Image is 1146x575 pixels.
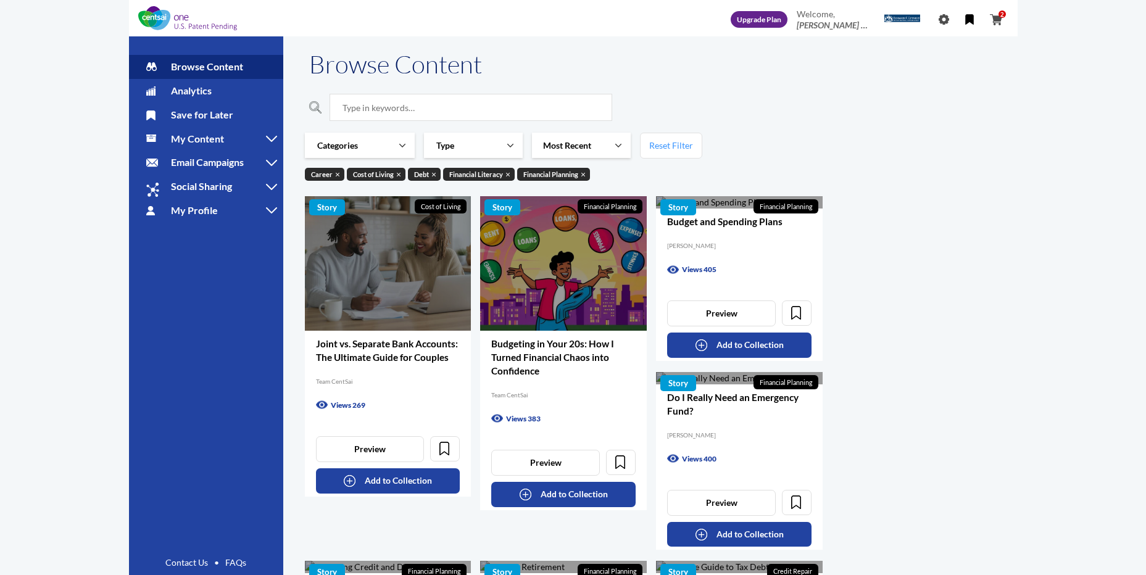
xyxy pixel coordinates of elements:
[523,170,578,180] span: Financial Planning
[999,10,1006,18] span: 2
[491,391,528,399] div: Team CentSai
[347,168,405,181] a: Cost of Living
[491,482,636,507] a: Add to Collection
[138,6,237,30] img: CentSai
[129,79,283,103] a: Analytics
[415,199,467,213] span: Cost of Living
[129,199,283,223] a: My Profile
[129,151,283,175] a: Email Campaigns
[640,133,702,159] a: Reset Filter
[667,264,812,275] div: Views 405
[667,216,783,227] a: Budget and Spending Plans
[660,199,696,215] span: Story
[129,175,283,199] a: Social Sharing
[316,377,353,386] div: Team CentSai
[449,170,503,180] span: Financial Literacy
[129,55,283,79] a: Browse Content
[606,450,636,475] a: Save for Later
[484,199,520,215] span: Story
[491,338,614,376] a: Budgeting in Your 20s: How I Turned Financial Chaos into Confidence
[316,400,460,410] div: Views 269
[731,11,787,28] a: Upgrade Plan
[171,109,233,120] span: Save for Later
[353,170,394,180] span: Cost of Living
[171,85,212,96] span: Analytics
[129,127,283,151] a: My Content
[517,168,590,181] a: Financial Planning
[171,156,244,168] span: Email Campaigns
[171,60,243,72] span: Browse Content
[213,556,220,569] li: •
[171,180,232,192] span: Social Sharing
[311,170,333,180] span: Career
[491,450,600,476] a: Preview
[443,168,515,181] a: Financial Literacy
[982,14,1010,25] a: 2
[162,556,211,569] a: Contact Us
[330,94,612,121] input: Type in keywords…
[797,9,868,31] div: Welcome,
[129,103,283,127] a: Save for Later
[222,556,249,569] a: FAQs
[667,431,716,439] div: [PERSON_NAME]
[667,490,776,516] a: Preview
[660,375,696,391] span: Story
[754,375,818,389] span: Financial Planning
[782,300,812,326] a: Save for Later
[430,436,460,461] a: Save for Later
[414,170,429,180] span: Debt
[305,133,415,158] a: Categories
[754,199,818,213] span: Financial Planning
[316,436,425,462] a: Preview
[491,413,636,424] div: Views 383
[884,14,920,22] img: User
[305,168,344,181] a: Career
[667,333,812,358] a: Add to Collection
[316,468,460,494] a: Add to Collection
[424,133,523,158] a: Type
[667,453,812,464] div: Views 400
[309,199,345,215] span: Story
[667,392,799,416] a: Do I Really Need an Emergency Fund?
[797,20,868,30] span: Benjamin F. Edwards
[171,204,218,216] span: My Profile
[309,49,482,79] h2: Browse Content
[782,490,812,515] a: Save for Later
[667,300,776,326] a: Preview
[408,168,441,181] a: Debt
[667,522,812,547] a: Add to Collection
[171,133,224,144] span: My Content
[578,199,642,213] span: Financial Planning
[316,338,458,363] a: Joint vs. Separate Bank Accounts: The Ultimate Guide for Couples
[667,241,716,250] div: [PERSON_NAME]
